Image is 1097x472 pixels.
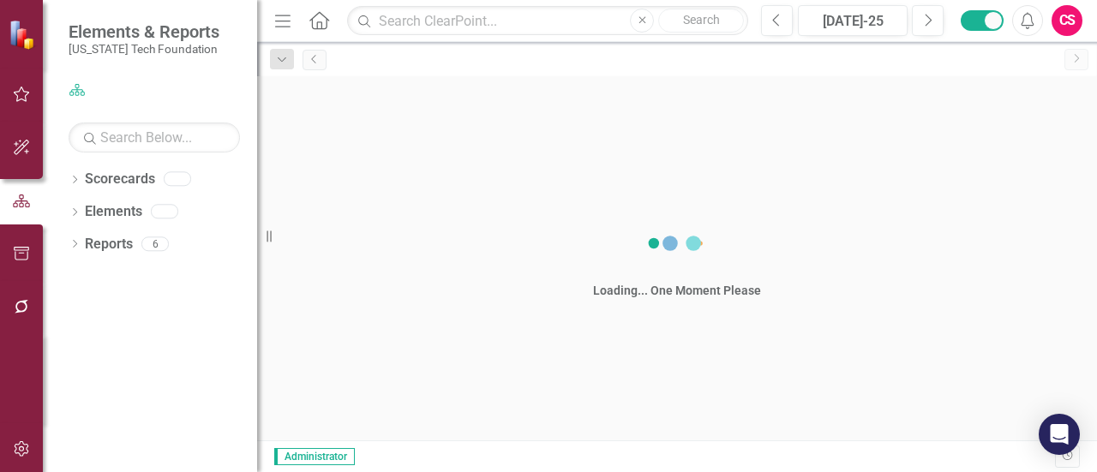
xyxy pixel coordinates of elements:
div: 6 [141,236,169,251]
span: Elements & Reports [69,21,219,42]
span: Administrator [274,448,355,465]
a: Elements [85,202,142,222]
img: ClearPoint Strategy [9,19,39,49]
div: Open Intercom Messenger [1039,414,1080,455]
div: [DATE]-25 [804,11,902,32]
button: Search [658,9,744,33]
div: Loading... One Moment Please [593,282,761,299]
button: [DATE]-25 [798,5,908,36]
small: [US_STATE] Tech Foundation [69,42,219,56]
input: Search Below... [69,122,240,152]
input: Search ClearPoint... [347,6,748,36]
span: Search [683,13,720,27]
a: Reports [85,235,133,254]
a: Scorecards [85,170,155,189]
button: CS [1052,5,1082,36]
